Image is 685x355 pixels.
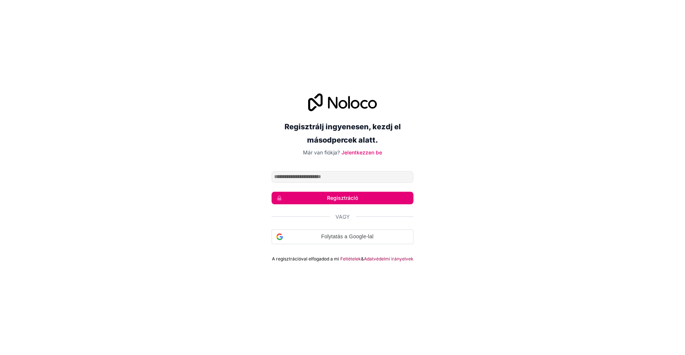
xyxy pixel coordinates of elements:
[272,192,413,204] button: Regisztráció
[284,122,401,144] font: Regisztrálj ingyenesen, kezdj el másodpercek alatt.
[303,149,340,156] font: Már van fiókja?
[364,256,413,262] a: Adatvédelmi irányelvek
[335,214,350,220] font: Vagy
[321,233,374,239] font: Folytatás a Google-lal
[327,195,358,201] font: Regisztráció
[341,149,382,156] a: Jelentkezzen be
[361,256,364,262] font: &
[272,256,339,262] font: A regisztrációval elfogadod a mi
[272,229,413,244] div: Folytatás a Google-lal
[340,256,361,262] a: Feltételek
[272,171,413,183] input: E-mail cím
